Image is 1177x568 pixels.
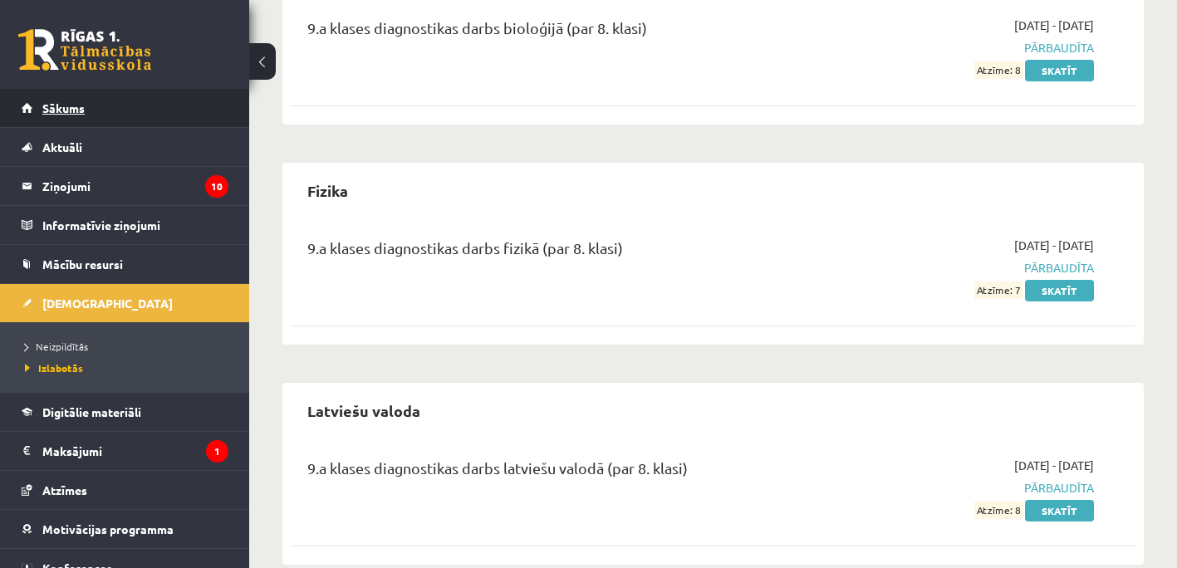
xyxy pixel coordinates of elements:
[1025,60,1094,81] a: Skatīt
[42,257,123,272] span: Mācību resursi
[22,167,228,205] a: Ziņojumi10
[22,284,228,322] a: [DEMOGRAPHIC_DATA]
[42,521,174,536] span: Motivācijas programma
[18,29,151,71] a: Rīgas 1. Tālmācības vidusskola
[42,482,87,497] span: Atzīmes
[1014,457,1094,474] span: [DATE] - [DATE]
[22,510,228,548] a: Motivācijas programma
[22,471,228,509] a: Atzīmes
[42,432,228,470] legend: Maksājumi
[42,167,228,205] legend: Ziņojumi
[307,457,823,487] div: 9.a klases diagnostikas darbs latviešu valodā (par 8. klasi)
[22,393,228,431] a: Digitālie materiāli
[1014,17,1094,34] span: [DATE] - [DATE]
[22,128,228,166] a: Aktuāli
[22,432,228,470] a: Maksājumi1
[307,237,823,267] div: 9.a klases diagnostikas darbs fizikā (par 8. klasi)
[205,175,228,198] i: 10
[25,339,233,354] a: Neizpildītās
[848,479,1094,497] span: Pārbaudīta
[42,206,228,244] legend: Informatīvie ziņojumi
[307,17,823,47] div: 9.a klases diagnostikas darbs bioloģijā (par 8. klasi)
[848,259,1094,277] span: Pārbaudīta
[1025,280,1094,301] a: Skatīt
[974,502,1023,519] span: Atzīme: 8
[25,360,233,375] a: Izlabotās
[25,361,83,375] span: Izlabotās
[42,404,141,419] span: Digitālie materiāli
[42,140,82,154] span: Aktuāli
[42,100,85,115] span: Sākums
[206,440,228,463] i: 1
[22,206,228,244] a: Informatīvie ziņojumi
[1025,500,1094,521] a: Skatīt
[25,340,88,353] span: Neizpildītās
[291,391,437,430] h2: Latviešu valoda
[848,39,1094,56] span: Pārbaudīta
[291,171,365,210] h2: Fizika
[974,282,1023,299] span: Atzīme: 7
[974,61,1023,79] span: Atzīme: 8
[22,245,228,283] a: Mācību resursi
[22,89,228,127] a: Sākums
[42,296,173,311] span: [DEMOGRAPHIC_DATA]
[1014,237,1094,254] span: [DATE] - [DATE]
